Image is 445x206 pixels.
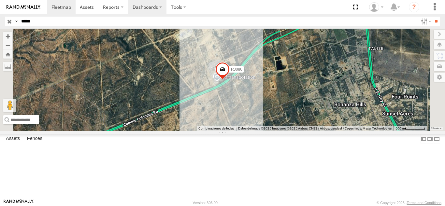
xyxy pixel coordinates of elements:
label: Dock Summary Table to the Right [427,134,433,144]
div: © Copyright 2025 - [377,201,441,205]
a: Visit our Website [4,199,34,206]
img: rand-logo.svg [7,5,40,9]
label: Measure [3,62,12,71]
label: Search Filter Options [418,17,432,26]
label: Assets [3,134,23,144]
button: Combinaciones de teclas [198,126,234,131]
button: Arrastra al hombrecito al mapa para abrir Street View [3,99,16,112]
a: Terms and Conditions [407,201,441,205]
span: 500 m [395,127,405,130]
label: Hide Summary Table [434,134,440,144]
span: Datos del mapa ©2025 Imágenes ©2025 Airbus, CNES / Airbus, Landsat / Copernicus, Maxar Technologies [238,127,392,130]
div: Version: 306.00 [193,201,218,205]
label: Dock Summary Table to the Left [420,134,427,144]
button: Zoom out [3,41,12,50]
label: Fences [24,134,46,144]
span: RJ086 [231,67,242,72]
button: Zoom Home [3,50,12,59]
i: ? [409,2,419,12]
label: Map Settings [434,73,445,82]
button: Zoom in [3,32,12,41]
button: Escala del mapa: 500 m por 59 píxeles [394,126,427,131]
a: Términos (se abre en una nueva pestaña) [431,127,441,130]
label: Search Query [14,17,19,26]
div: Josue Jimenez [367,2,386,12]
